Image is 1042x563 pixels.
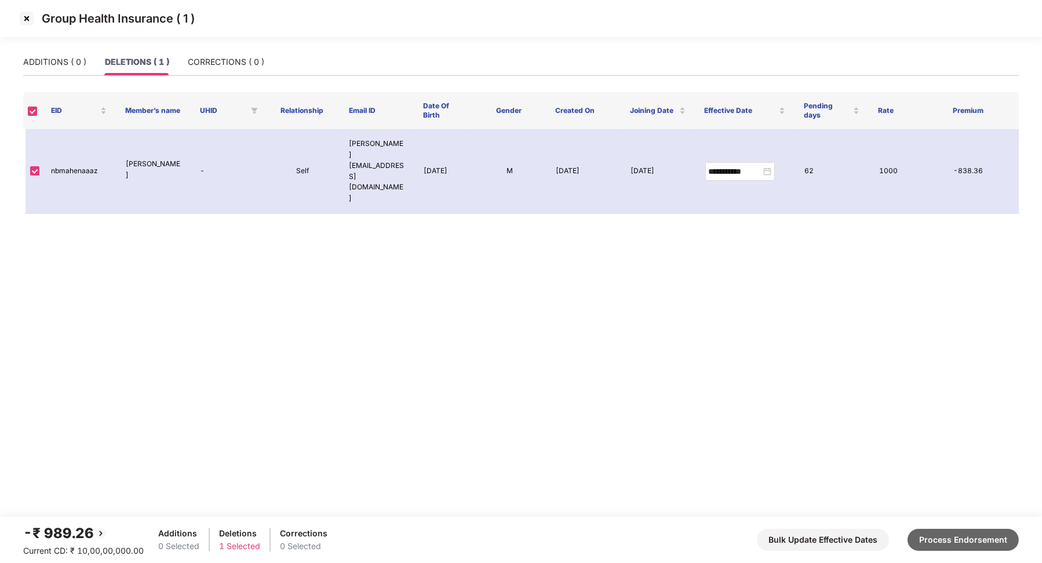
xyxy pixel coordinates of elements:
[158,527,199,540] div: Additions
[105,56,169,68] div: DELETIONS ( 1 )
[265,129,340,214] td: Self
[42,129,116,214] td: nbmahenaaaz
[414,129,472,214] td: [DATE]
[804,101,851,120] span: Pending days
[472,92,546,129] th: Gender
[116,92,190,129] th: Member’s name
[94,527,108,540] img: svg+xml;base64,PHN2ZyBpZD0iQmFjay0yMHgyMCIgeG1sbnM9Imh0dHA6Ly93d3cudzMub3JnLzIwMDAvc3ZnIiB3aWR0aD...
[546,129,621,214] td: [DATE]
[251,107,258,114] span: filter
[795,129,870,214] td: 62
[621,92,695,129] th: Joining Date
[51,106,98,115] span: EID
[265,92,339,129] th: Relationship
[704,106,777,115] span: Effective Date
[280,540,327,553] div: 0 Selected
[42,12,195,25] p: Group Health Insurance ( 1 )
[23,546,144,555] span: Current CD: ₹ 10,00,00,000.00
[249,104,260,118] span: filter
[695,92,795,129] th: Effective Date
[23,56,86,68] div: ADDITIONS ( 0 )
[943,92,1018,129] th: Premium
[17,9,36,28] img: svg+xml;base64,PHN2ZyBpZD0iQ3Jvc3MtMzJ4MzIiIHhtbG5zPSJodHRwOi8vd3d3LnczLm9yZy8yMDAwL3N2ZyIgd2lkdG...
[757,529,889,551] button: Bulk Update Effective Dates
[200,106,246,115] span: UHID
[219,527,260,540] div: Deletions
[795,92,869,129] th: Pending days
[414,92,472,129] th: Date Of Birth
[908,529,1019,551] button: Process Endorsement
[340,92,414,129] th: Email ID
[621,129,696,214] td: [DATE]
[870,129,945,214] td: 1000
[23,522,144,544] div: -₹ 989.26
[546,92,620,129] th: Created On
[191,129,265,214] td: -
[340,129,414,214] td: [PERSON_NAME][EMAIL_ADDRESS][DOMAIN_NAME]
[944,129,1019,214] td: -838.36
[219,540,260,553] div: 1 Selected
[280,527,327,540] div: Corrections
[126,159,182,181] p: [PERSON_NAME]
[869,92,943,129] th: Rate
[630,106,677,115] span: Joining Date
[188,56,264,68] div: CORRECTIONS ( 0 )
[42,92,116,129] th: EID
[472,129,547,214] td: M
[158,540,199,553] div: 0 Selected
